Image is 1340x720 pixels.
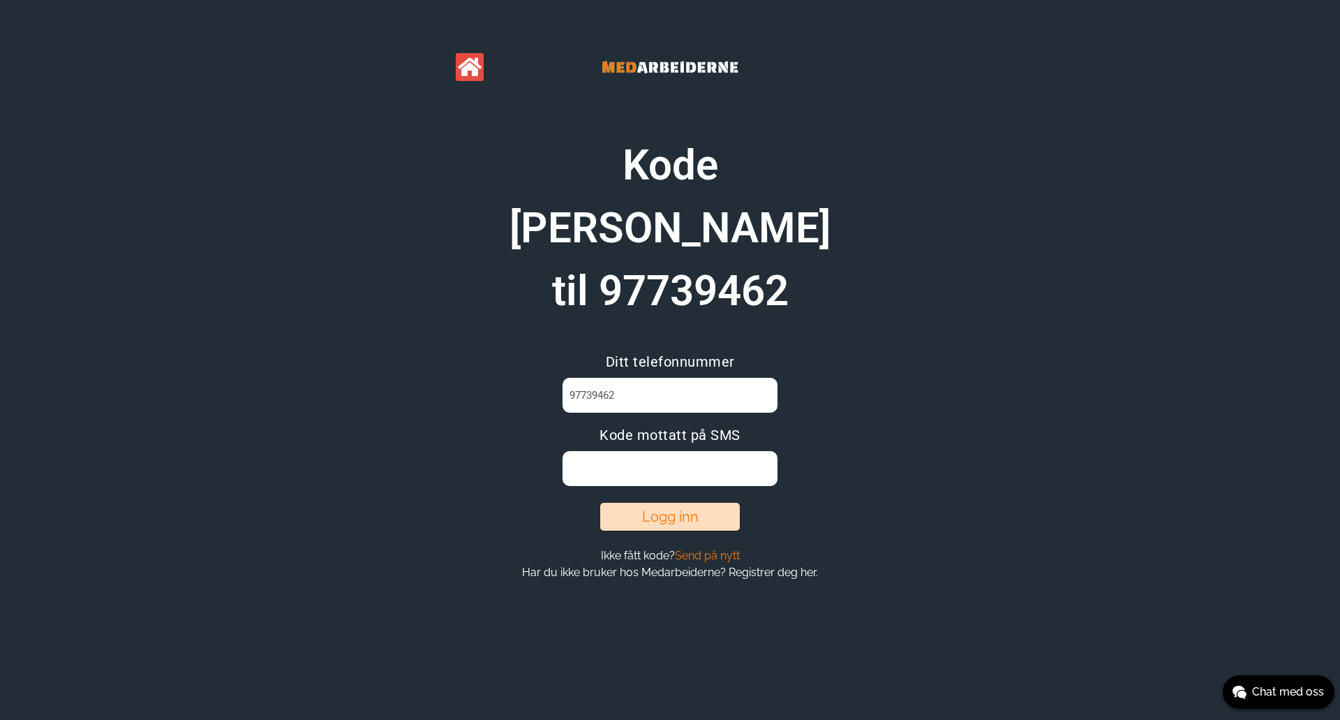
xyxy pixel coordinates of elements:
span: Kode mottatt på SMS [600,427,740,443]
span: Send på nytt [675,549,740,562]
button: Chat med oss [1223,675,1334,709]
span: Ditt telefonnummer [606,353,735,370]
h1: Kode [PERSON_NAME] til 97739462 [496,134,844,323]
button: Ikke fått kode?Send på nytt [597,548,744,563]
button: Logg inn [600,503,740,531]
span: Chat med oss [1252,684,1324,700]
img: Banner [565,42,775,92]
button: Har du ikke bruker hos Medarbeiderne? Registrer deg her. [518,565,822,580]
